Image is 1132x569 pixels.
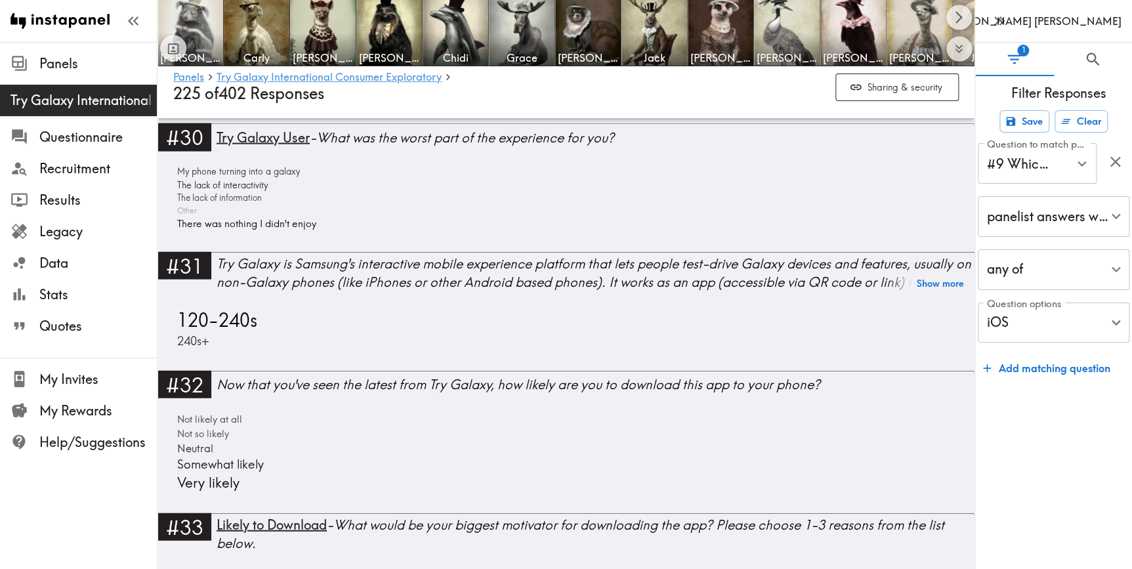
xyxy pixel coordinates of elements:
span: Search [1084,51,1102,68]
span: 120-240s [174,308,257,333]
span: Chidi [425,51,486,65]
div: Try Galaxy is Samsung's interactive mobile experience platform that lets people test-drive Galaxy... [217,255,975,291]
span: [PERSON_NAME] [160,51,220,65]
button: Add matching question [978,355,1116,381]
span: Other [174,205,197,217]
span: Recruitment [39,159,157,178]
span: [PERSON_NAME] [293,51,353,65]
span: The lack of interactivity [174,179,268,192]
a: #32Now that you've seen the latest from Try Galaxy, how likely are you to download this app to yo... [157,371,975,407]
span: My phone turning into a galaxy [174,165,300,179]
span: My Rewards [39,402,157,420]
span: [PERSON_NAME] [690,51,751,65]
button: Open [1072,154,1092,174]
div: panelist answers with [978,196,1129,237]
div: #30 [157,123,211,151]
span: Grace [492,51,552,65]
h6: [PERSON_NAME] [PERSON_NAME] [944,14,1122,28]
div: #33 [157,513,211,541]
span: Jack [624,51,684,65]
div: - What was the worst part of the experience for you? [217,129,975,147]
button: Clear all filters [1055,110,1108,133]
button: Show more [917,274,964,293]
a: #31Try Galaxy is Samsung's interactive mobile experience platform that lets people test-drive Gal... [157,252,975,303]
button: Sharing & security [835,74,959,102]
span: Likely to Download [217,516,327,533]
button: Expand to show all items [946,36,972,62]
div: - What would be your biggest motivator for downloading the app? Please choose 1-3 reasons from th... [217,516,975,553]
span: There was nothing I didn't enjoy [174,217,316,231]
button: Filter Responses [975,43,1054,76]
div: #32 [157,371,211,398]
span: Not likely at all [174,412,242,427]
div: iOS [978,303,1129,343]
span: Help/Suggestions [39,433,157,452]
a: Try Galaxy International Consumer Exploratory [217,72,442,84]
span: Results [39,191,157,209]
span: Very likely [174,473,240,492]
span: Try Galaxy International Consumer Exploratory [10,91,157,110]
span: Carly [226,51,287,65]
div: any of [978,249,1129,290]
span: [PERSON_NAME] [359,51,419,65]
span: 225 of [173,84,219,103]
span: Legacy [39,222,157,241]
span: Panels [39,54,157,73]
button: Save filters [999,110,1049,133]
a: #30Try Galaxy User-What was the worst part of the experience for you? [157,123,975,159]
span: [PERSON_NAME] [757,51,817,65]
a: Panels [173,72,204,84]
span: [PERSON_NAME] [558,51,618,65]
span: [PERSON_NAME] [889,51,950,65]
span: 240s+ [174,333,209,350]
span: Data [39,254,157,272]
button: Toggle between responses and questions [160,35,186,62]
label: Question options [987,297,1061,311]
span: Neutral [174,441,213,456]
button: Scroll right [946,5,972,30]
span: Stats [39,285,157,304]
span: Quotes [39,317,157,335]
label: Question to match panelists on [987,137,1090,152]
span: The lack of information [174,192,262,205]
span: 1 [1017,45,1029,56]
span: Somewhat likely [174,456,264,473]
span: Try Galaxy User [217,129,310,146]
span: Not so likely [174,427,229,441]
a: #33Likely to Download-What would be your biggest motivator for downloading the app? Please choose... [157,513,975,564]
span: Questionnaire [39,128,157,146]
span: Filter Responses [986,84,1132,102]
div: #31 [157,252,211,280]
span: [PERSON_NAME] [823,51,883,65]
div: Now that you've seen the latest from Try Galaxy, how likely are you to download this app to your ... [217,375,975,394]
span: My Invites [39,370,157,389]
span: 402 Responses [219,84,324,103]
